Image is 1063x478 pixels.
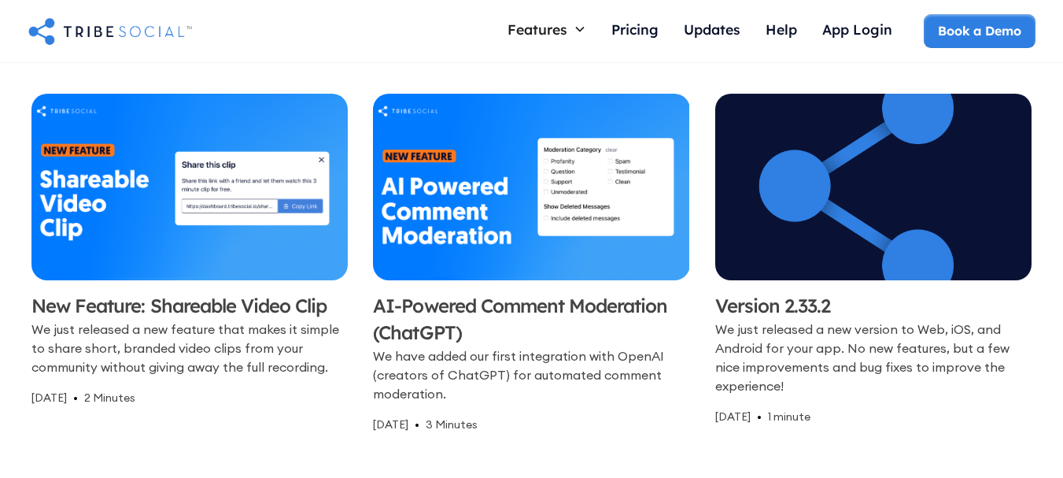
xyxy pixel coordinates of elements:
a: Pricing [599,14,671,48]
a: Help [753,14,810,48]
a: New Feature: Shareable Video ClipWe just released a new feature that makes it simple to share sho... [31,94,348,433]
div: [DATE] [715,408,751,425]
div: 1 minute [768,408,810,425]
div: Updates [684,20,740,38]
a: Updates [671,14,753,48]
h3: Version 2.33.2 [715,293,1032,320]
div: Help [766,20,797,38]
div: • [73,389,78,406]
div: 3 Minutes [426,416,478,433]
div: [DATE] [373,416,408,433]
a: App Login [810,14,905,48]
div: We just released a new version to Web, iOS, and Android for your app. No new features, but a few ... [715,320,1032,395]
h3: New Feature: Shareable Video Clip [31,293,348,320]
div: We just released a new feature that makes it simple to share short, branded video clips from your... [31,320,348,376]
div: App Login [822,20,892,38]
h3: AI-Powered Comment Moderation (ChatGPT) [373,293,689,346]
div: [DATE] [31,389,67,406]
div: Pricing [611,20,659,38]
div: Features [508,20,567,38]
div: • [415,416,419,433]
a: Book a Demo [924,14,1035,47]
a: home [28,15,192,46]
div: • [757,408,762,425]
a: AI-Powered Comment Moderation (ChatGPT)We have added our first integration with OpenAI (creators ... [373,94,689,433]
div: Features [495,14,599,44]
div: 2 Minutes [84,389,135,406]
a: Version 2.33.2We just released a new version to Web, iOS, and Android for your app. No new featur... [715,94,1032,433]
div: We have added our first integration with OpenAI (creators of ChatGPT) for automated comment moder... [373,346,689,403]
